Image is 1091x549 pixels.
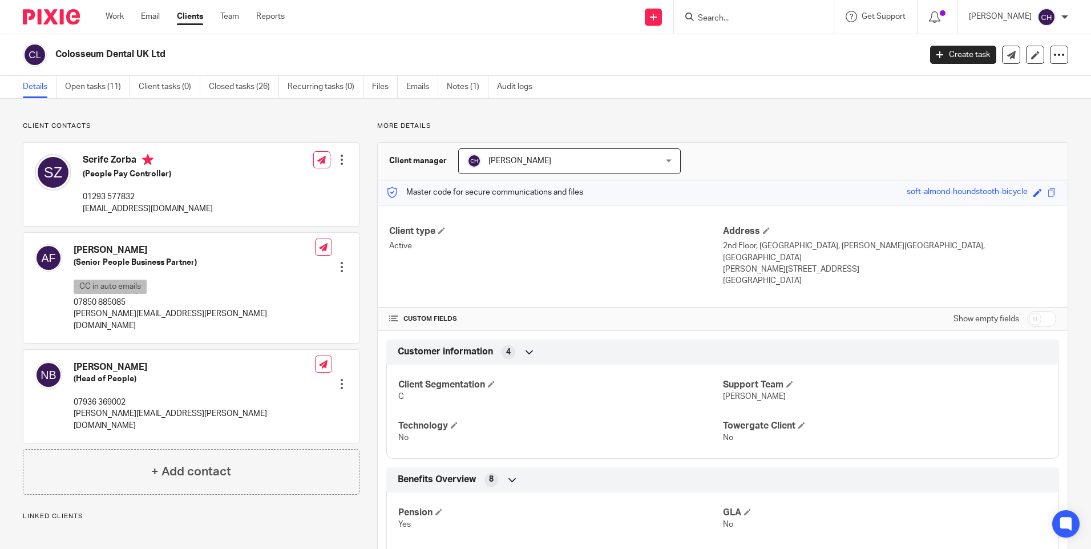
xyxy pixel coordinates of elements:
h4: Technology [398,420,722,432]
div: soft-almond-houndstooth-bicycle [907,186,1028,199]
span: C [398,393,404,401]
a: Audit logs [497,76,541,98]
a: Open tasks (11) [65,76,130,98]
p: 01293 577832 [83,191,213,203]
label: Show empty fields [953,313,1019,325]
a: Notes (1) [447,76,488,98]
span: [PERSON_NAME] [488,157,551,165]
a: Closed tasks (26) [209,76,279,98]
a: Email [141,11,160,22]
h4: Address [723,225,1056,237]
p: Master code for secure communications and files [386,187,583,198]
p: [PERSON_NAME] [969,11,1032,22]
img: Pixie [23,9,80,25]
a: Emails [406,76,438,98]
span: 8 [489,474,494,485]
h4: Client Segmentation [398,379,722,391]
img: svg%3E [1037,8,1056,26]
h4: [PERSON_NAME] [74,244,315,256]
p: [PERSON_NAME][EMAIL_ADDRESS][PERSON_NAME][DOMAIN_NAME] [74,408,315,431]
a: Team [220,11,239,22]
h5: (People Pay Controller) [83,168,213,180]
p: Active [389,240,722,252]
a: Work [106,11,124,22]
h4: CUSTOM FIELDS [389,314,722,324]
a: Create task [930,46,996,64]
p: [GEOGRAPHIC_DATA] [723,275,1056,286]
p: Client contacts [23,122,359,131]
p: CC in auto emails [74,280,147,294]
a: Clients [177,11,203,22]
span: No [723,520,733,528]
p: More details [377,122,1068,131]
span: Yes [398,520,411,528]
h4: Support Team [723,379,1047,391]
h4: Pension [398,507,722,519]
a: Files [372,76,398,98]
span: No [723,434,733,442]
img: svg%3E [35,244,62,272]
h2: Colosseum Dental UK Ltd [55,49,741,60]
h4: [PERSON_NAME] [74,361,315,373]
p: [EMAIL_ADDRESS][DOMAIN_NAME] [83,203,213,215]
p: 07850 885085 [74,297,315,308]
h4: Client type [389,225,722,237]
a: Reports [256,11,285,22]
a: Client tasks (0) [139,76,200,98]
img: svg%3E [23,43,47,67]
a: Details [23,76,56,98]
h5: (Head of People) [74,373,315,385]
span: Customer information [398,346,493,358]
p: [PERSON_NAME][STREET_ADDRESS] [723,264,1056,275]
span: [PERSON_NAME] [723,393,786,401]
img: svg%3E [467,154,481,168]
span: 4 [506,346,511,358]
i: Primary [142,154,153,165]
img: svg%3E [35,154,71,191]
img: svg%3E [35,361,62,389]
h5: (Senior People Business Partner) [74,257,315,268]
span: No [398,434,409,442]
p: Linked clients [23,512,359,521]
span: Get Support [862,13,906,21]
h4: Serife Zorba [83,154,213,168]
p: [PERSON_NAME][EMAIL_ADDRESS][PERSON_NAME][DOMAIN_NAME] [74,308,315,332]
input: Search [697,14,799,24]
h3: Client manager [389,155,447,167]
p: 07936 369002 [74,397,315,408]
h4: + Add contact [151,463,231,481]
a: Recurring tasks (0) [288,76,363,98]
p: 2nd Floor, [GEOGRAPHIC_DATA], [PERSON_NAME][GEOGRAPHIC_DATA], [GEOGRAPHIC_DATA] [723,240,1056,264]
span: Benefits Overview [398,474,476,486]
h4: Towergate Client [723,420,1047,432]
h4: GLA [723,507,1047,519]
